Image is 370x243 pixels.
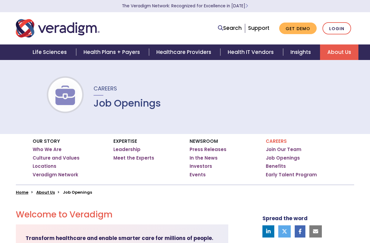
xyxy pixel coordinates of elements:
[25,44,76,60] a: Life Sciences
[16,210,228,220] h2: Welcome to Veradigm
[16,189,28,195] a: Home
[283,44,320,60] a: Insights
[16,18,100,38] img: Veradigm logo
[190,163,212,169] a: Investors
[248,24,269,32] a: Support
[76,44,149,60] a: Health Plans + Payers
[262,215,308,222] strong: Spread the word
[190,146,226,153] a: Press Releases
[113,146,141,153] a: Leadership
[266,163,286,169] a: Benefits
[33,172,78,178] a: Veradigm Network
[190,155,218,161] a: In the News
[279,23,317,34] a: Get Demo
[266,155,300,161] a: Job Openings
[33,155,80,161] a: Culture and Values
[94,85,117,92] span: Careers
[113,155,154,161] a: Meet the Experts
[220,44,283,60] a: Health IT Vendors
[218,24,242,32] a: Search
[149,44,220,60] a: Healthcare Providers
[322,22,351,35] a: Login
[26,234,213,242] strong: Transform healthcare and enable smarter care for millions of people.
[266,146,301,153] a: Join Our Team
[245,3,248,9] span: Learn More
[94,97,161,109] h1: Job Openings
[266,172,317,178] a: Early Talent Program
[33,163,56,169] a: Locations
[33,146,62,153] a: Who We Are
[36,189,55,195] a: About Us
[190,172,206,178] a: Events
[122,3,248,9] a: The Veradigm Network: Recognized for Excellence in [DATE]Learn More
[320,44,358,60] a: About Us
